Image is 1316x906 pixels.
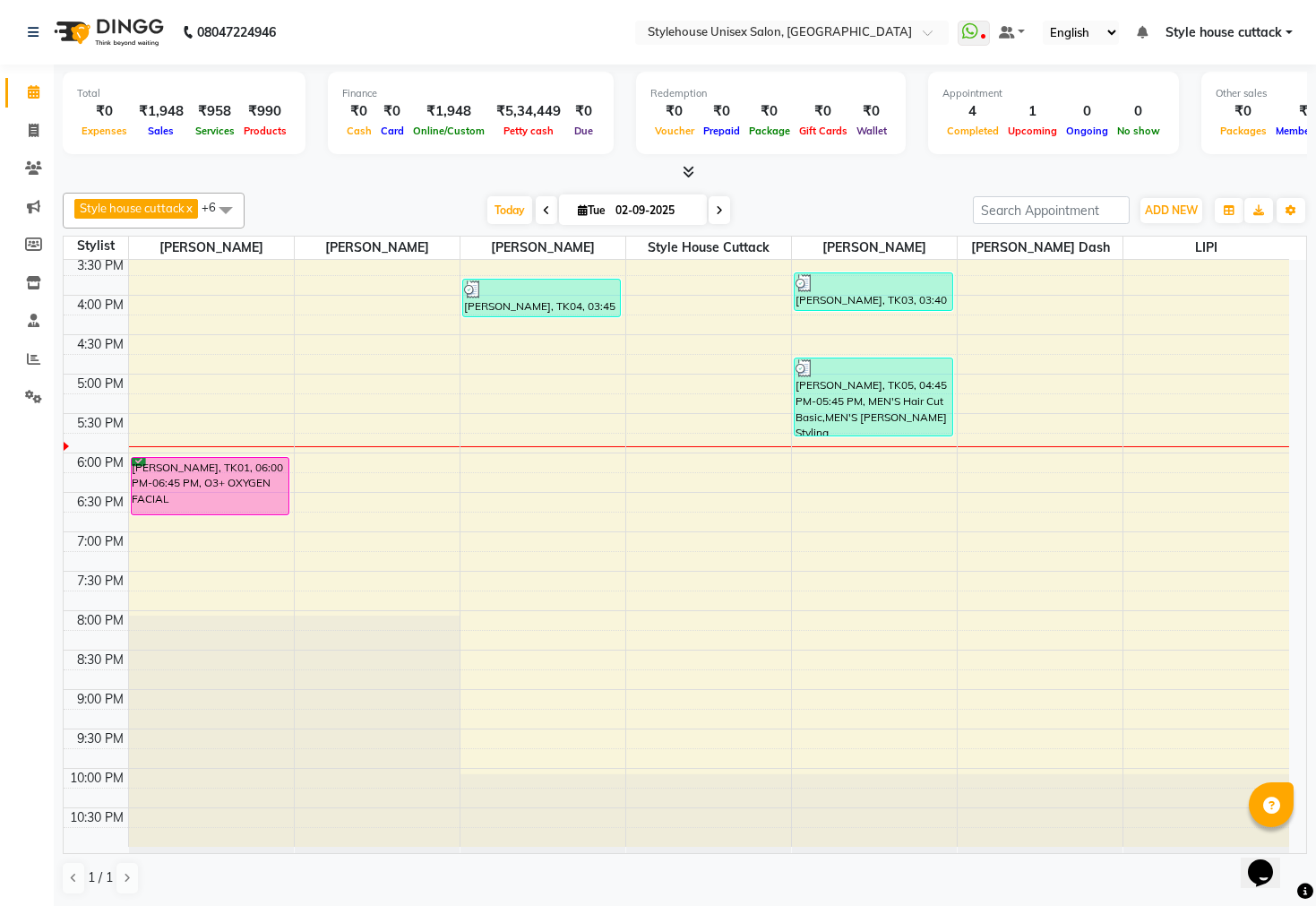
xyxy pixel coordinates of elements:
span: [PERSON_NAME] [295,237,460,259]
div: ₹0 [795,101,852,122]
div: ₹0 [1216,101,1271,122]
div: 8:00 PM [74,611,128,630]
span: ADD NEW [1145,203,1198,217]
div: 1 [1003,101,1062,122]
div: 5:30 PM [74,414,128,433]
div: ₹1,948 [409,101,489,122]
img: logo [46,7,168,57]
div: 3:30 PM [74,256,128,275]
span: No show [1113,125,1165,137]
span: Services [191,125,239,137]
button: ADD NEW [1140,198,1202,223]
input: Search Appointment [973,196,1130,224]
div: Stylist [64,237,128,255]
div: 10:30 PM [67,808,128,827]
a: x [185,201,193,215]
div: 4 [942,101,1003,122]
span: Sales [144,125,179,137]
div: ₹0 [342,101,376,122]
div: 0 [1113,101,1165,122]
span: LIPI [1123,237,1289,259]
div: 7:00 PM [74,532,128,551]
span: Wallet [852,125,891,137]
span: [PERSON_NAME] [460,237,625,259]
iframe: chat widget [1241,834,1298,888]
input: 2025-09-02 [610,197,700,224]
span: Upcoming [1003,125,1062,137]
div: ₹0 [77,101,132,122]
span: Online/Custom [409,125,489,137]
div: ₹0 [650,101,699,122]
span: Style house cuttack [1165,23,1282,42]
div: 8:30 PM [74,651,128,669]
div: 0 [1062,101,1113,122]
span: [PERSON_NAME] [129,237,294,259]
span: Expenses [77,125,132,137]
div: Total [77,86,291,101]
div: [PERSON_NAME], TK04, 03:45 PM-04:15 PM, EYEBROW [463,280,621,316]
span: +6 [202,200,229,214]
span: Card [376,125,409,137]
div: Appointment [942,86,1165,101]
div: 6:00 PM [74,453,128,472]
div: 5:00 PM [74,375,128,393]
div: 4:30 PM [74,335,128,354]
div: ₹958 [191,101,239,122]
span: [PERSON_NAME] [792,237,957,259]
span: Packages [1216,125,1271,137]
span: [PERSON_NAME] Dash [958,237,1122,259]
span: Style house cuttack [626,237,791,259]
span: Completed [942,125,1003,137]
div: ₹5,34,449 [489,101,568,122]
div: ₹0 [744,101,795,122]
span: 1 / 1 [88,868,113,887]
div: Finance [342,86,599,101]
div: ₹0 [852,101,891,122]
span: Ongoing [1062,125,1113,137]
div: ₹0 [568,101,599,122]
div: 9:00 PM [74,690,128,709]
span: Today [487,196,532,224]
div: Redemption [650,86,891,101]
span: Package [744,125,795,137]
div: ₹990 [239,101,291,122]
span: Gift Cards [795,125,852,137]
div: ₹1,948 [132,101,191,122]
div: ₹0 [699,101,744,122]
span: Style house cuttack [80,201,185,215]
span: Cash [342,125,376,137]
div: ₹0 [376,101,409,122]
div: [PERSON_NAME], TK03, 03:40 PM-04:10 PM, MEN'S [PERSON_NAME] Styling [795,273,952,310]
div: 6:30 PM [74,493,128,512]
div: 7:30 PM [74,572,128,591]
div: [PERSON_NAME], TK05, 04:45 PM-05:45 PM, MEN'S Hair Cut Basic,MEN'S [PERSON_NAME] Styling [795,358,952,436]
div: [PERSON_NAME], TK01, 06:00 PM-06:45 PM, O3+ OXYGEN FACIAL [132,458,289,514]
b: 08047224946 [197,7,276,57]
span: Petty cash [499,125,558,137]
span: Voucher [650,125,699,137]
span: Due [570,125,598,137]
span: Tue [573,203,610,217]
div: 10:00 PM [67,769,128,788]
span: Products [239,125,291,137]
div: 9:30 PM [74,729,128,748]
span: Prepaid [699,125,744,137]
div: 4:00 PM [74,296,128,315]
